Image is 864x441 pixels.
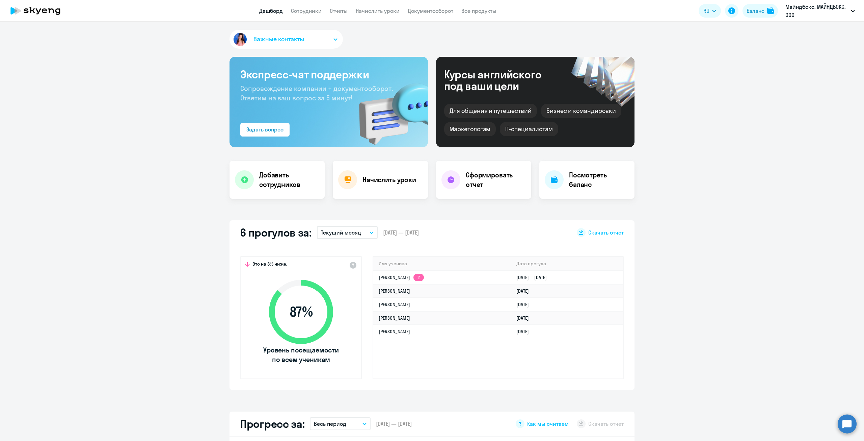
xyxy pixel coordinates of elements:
div: Для общения и путешествий [444,104,537,118]
h4: Добавить сотрудников [259,170,319,189]
span: Как мы считаем [527,420,569,427]
a: [PERSON_NAME]2 [379,274,424,280]
h2: 6 прогулов за: [240,226,312,239]
span: Это на 3% ниже, [252,261,287,269]
p: Текущий месяц [321,228,361,237]
app-skyeng-badge: 2 [413,274,424,281]
span: 87 % [262,304,340,320]
a: [DATE][DATE] [516,274,552,280]
span: Скачать отчет [588,229,624,236]
span: Важные контакты [253,35,304,44]
th: Имя ученика [373,257,511,271]
button: Задать вопрос [240,123,290,137]
p: Майндбокс, МАЙНДБОКС, ООО [785,3,848,19]
span: [DATE] — [DATE] [383,229,419,236]
div: IT-специалистам [500,122,558,136]
button: Балансbalance [742,4,778,18]
a: Все продукты [461,7,496,14]
div: Курсы английского под ваши цели [444,69,560,92]
a: Документооборот [408,7,453,14]
a: Отчеты [330,7,348,14]
a: [PERSON_NAME] [379,328,410,335]
h3: Экспресс-чат поддержки [240,68,417,81]
h2: Прогресс за: [240,417,304,431]
a: Начислить уроки [356,7,400,14]
button: Важные контакты [230,30,343,49]
button: Текущий месяц [317,226,378,239]
a: [DATE] [516,315,534,321]
span: RU [703,7,709,15]
span: [DATE] — [DATE] [376,420,412,427]
a: Сотрудники [291,7,322,14]
img: bg-img [349,71,428,147]
button: Весь период [310,417,371,430]
a: [DATE] [516,288,534,294]
a: [PERSON_NAME] [379,288,410,294]
h4: Начислить уроки [362,175,416,185]
button: Майндбокс, МАЙНДБОКС, ООО [782,3,858,19]
h4: Сформировать отчет [466,170,526,189]
h4: Посмотреть баланс [569,170,629,189]
a: [PERSON_NAME] [379,315,410,321]
div: Задать вопрос [246,125,283,133]
a: [DATE] [516,301,534,308]
th: Дата прогула [511,257,623,271]
img: balance [767,7,774,14]
img: avatar [232,31,248,47]
a: [DATE] [516,328,534,335]
button: RU [699,4,721,18]
p: Весь период [314,420,346,428]
span: Сопровождение компании + документооборот. Ответим на ваш вопрос за 5 минут! [240,84,393,102]
div: Маркетологам [444,122,496,136]
a: Дашборд [259,7,283,14]
div: Баланс [747,7,764,15]
span: Уровень посещаемости по всем ученикам [262,345,340,364]
div: Бизнес и командировки [541,104,621,118]
a: [PERSON_NAME] [379,301,410,308]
